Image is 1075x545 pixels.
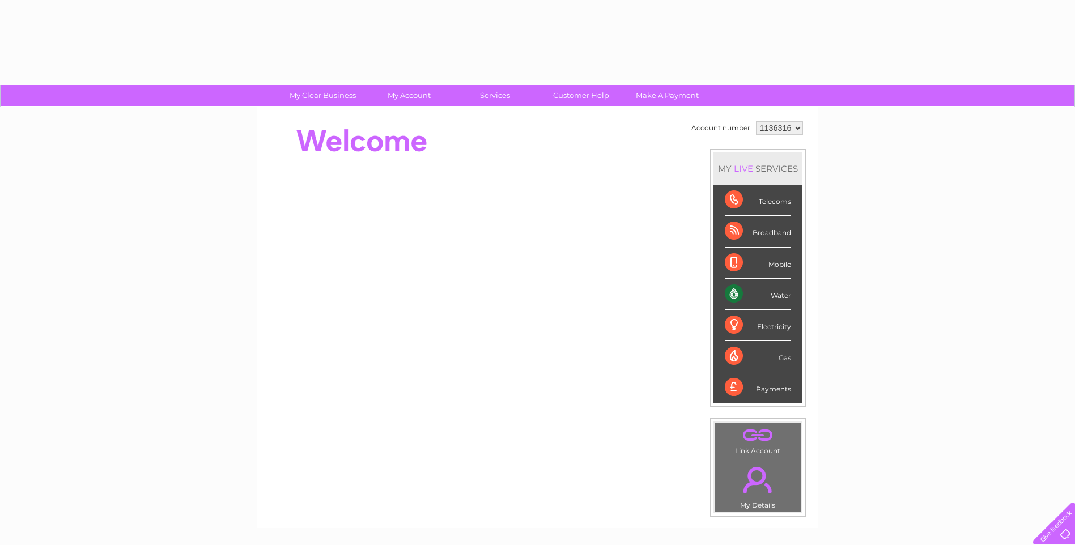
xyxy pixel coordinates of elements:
div: MY SERVICES [713,152,802,185]
a: . [717,425,798,445]
div: Payments [725,372,791,403]
div: Water [725,279,791,310]
a: My Clear Business [276,85,369,106]
a: My Account [362,85,456,106]
td: My Details [714,457,802,513]
a: Services [448,85,542,106]
div: Telecoms [725,185,791,216]
div: Gas [725,341,791,372]
td: Link Account [714,422,802,458]
div: Electricity [725,310,791,341]
div: Broadband [725,216,791,247]
a: Customer Help [534,85,628,106]
td: Account number [689,118,753,138]
a: Make A Payment [621,85,714,106]
a: . [717,460,798,500]
div: Mobile [725,248,791,279]
div: LIVE [732,163,755,174]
